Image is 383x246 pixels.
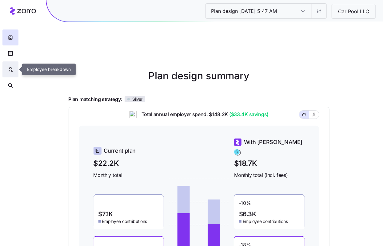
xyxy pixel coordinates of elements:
span: Total annual employer spend: $148.2K [137,111,269,118]
span: Employee contributions [102,218,147,225]
span: Employee contributions [243,218,288,225]
button: Settings [312,4,326,18]
span: $22.2K [94,158,164,169]
span: -10 % [239,200,251,210]
span: Silver [132,96,142,102]
span: Car Pool LLC [333,8,374,15]
span: With [PERSON_NAME] [244,138,303,146]
img: ai-icon.png [129,111,137,118]
span: Monthly total [94,171,164,179]
h1: Plan design summary [69,68,329,83]
span: Current plan [104,146,136,155]
span: $7.1K [98,211,113,217]
span: $18.7K [234,158,305,169]
span: Monthly total (incl. fees) [234,171,305,179]
span: Plan matching strategy: [69,96,122,103]
span: ($33.4K savings) [228,111,269,118]
span: $6.3K [239,211,256,217]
